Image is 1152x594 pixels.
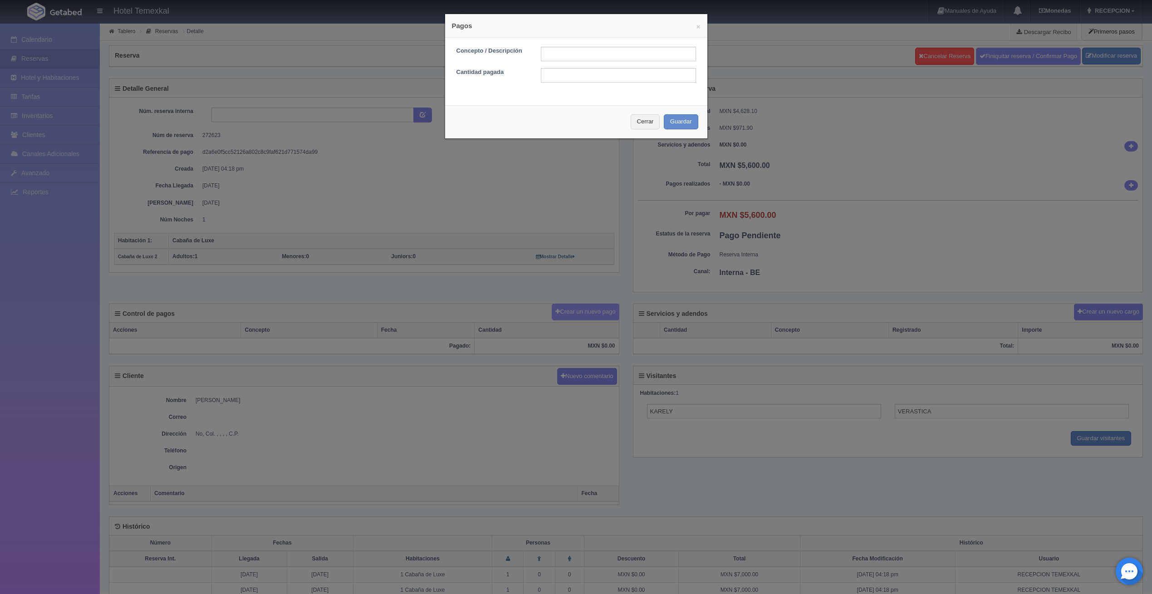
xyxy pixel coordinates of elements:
label: Cantidad pagada [450,68,534,77]
button: Cerrar [631,114,660,129]
h4: Pagos [452,21,701,30]
label: Concepto / Descripción [450,47,534,55]
button: × [696,23,701,30]
button: Guardar [664,114,698,129]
